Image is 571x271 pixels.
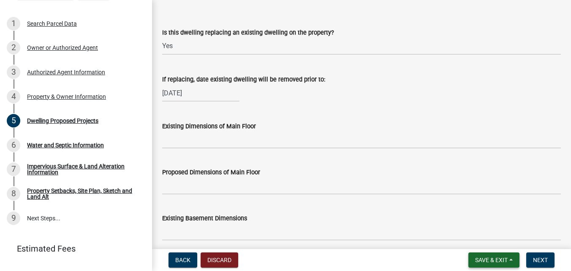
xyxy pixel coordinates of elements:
button: Discard [201,252,238,268]
div: 7 [7,163,20,176]
div: 6 [7,138,20,152]
button: Back [169,252,197,268]
div: Dwelling Proposed Projects [27,118,98,124]
button: Save & Exit [468,252,519,268]
div: Property Setbacks, Site Plan, Sketch and Land Alt [27,188,139,200]
div: Authorized Agent Information [27,69,105,75]
div: Search Parcel Data [27,21,77,27]
div: Water and Septic Information [27,142,104,148]
label: If replacing, date existing dwelling will be removed prior to: [162,77,325,83]
div: 3 [7,65,20,79]
div: 5 [7,114,20,127]
label: Existing Dimensions of Main Floor [162,124,256,130]
label: Is this dwelling replacing an existing dwelling on the property? [162,30,334,36]
button: Next [526,252,555,268]
div: 4 [7,90,20,103]
div: 2 [7,41,20,54]
label: Proposed Dimensions of Main Floor [162,170,260,176]
div: 8 [7,187,20,201]
span: Back [175,257,190,263]
a: Estimated Fees [7,240,139,257]
label: Existing Basement Dimensions [162,216,247,222]
span: Next [533,257,548,263]
input: mm/dd/yyyy [162,84,239,102]
div: Owner or Authorized Agent [27,45,98,51]
span: Save & Exit [475,257,508,263]
div: 9 [7,211,20,225]
div: 1 [7,17,20,30]
div: Property & Owner Information [27,94,106,100]
div: Impervious Surface & Land Alteration Information [27,163,139,175]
